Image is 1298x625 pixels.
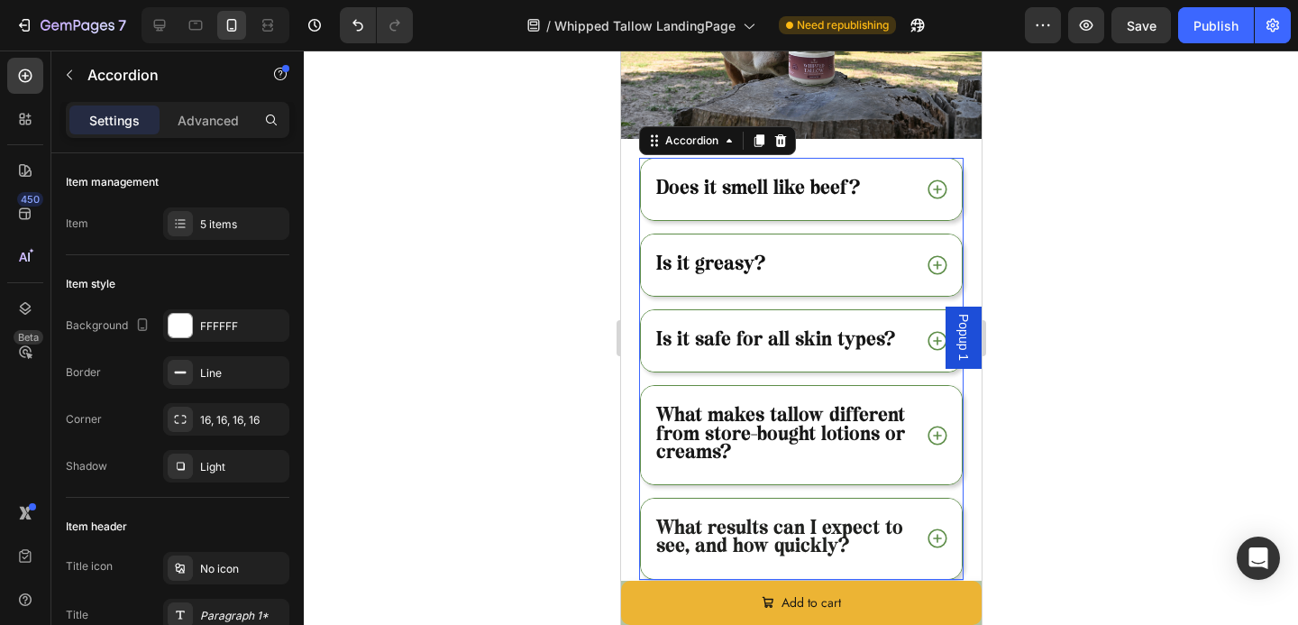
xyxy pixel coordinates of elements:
div: 5 items [200,216,285,233]
div: 16, 16, 16, 16 [200,412,285,428]
div: Background [66,314,153,338]
p: Accordion [87,64,241,86]
div: Light [200,459,285,475]
div: FFFFFF [200,318,285,335]
p: Advanced [178,111,239,130]
button: 7 [7,7,134,43]
span: Need republishing [797,17,889,33]
div: Beta [14,330,43,345]
span: Whipped Tallow LandingPage [554,16,736,35]
span: / [546,16,551,35]
div: Item style [66,276,115,292]
span: Save [1127,18,1156,33]
div: Corner [66,411,102,427]
p: Settings [89,111,140,130]
div: Title icon [66,558,113,574]
button: Publish [1178,7,1254,43]
div: Line [200,365,285,381]
div: Publish [1193,16,1239,35]
div: Shadow [66,458,107,474]
div: Undo/Redo [340,7,413,43]
div: Item [66,216,88,232]
p: 7 [118,14,126,36]
div: Border [66,364,101,381]
div: No icon [200,561,285,577]
div: Open Intercom Messenger [1237,537,1280,580]
div: Title [66,607,88,623]
div: 450 [17,192,43,207]
div: Item header [66,519,127,535]
button: Save [1111,7,1171,43]
iframe: Design area [621,51,982,625]
div: Item management [66,174,159,190]
div: Paragraph 1* [200,608,285,624]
